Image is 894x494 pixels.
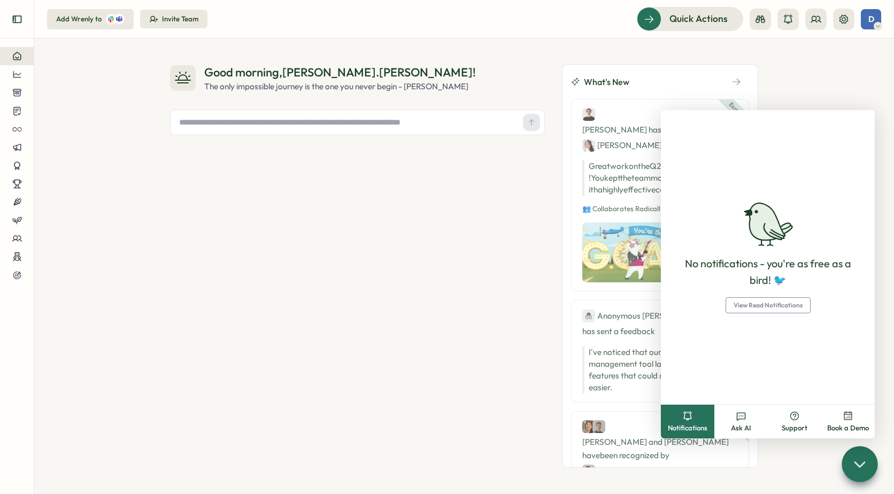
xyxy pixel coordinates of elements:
[726,297,811,313] button: View Read Notifications
[668,423,707,433] span: Notifications
[582,465,595,477] img: Carlos
[56,14,102,24] div: Add Wrenly to
[731,423,751,433] span: Ask AI
[47,9,134,29] button: Add Wrenly to
[582,138,662,152] div: [PERSON_NAME]
[582,139,595,152] img: Jane
[827,423,869,433] span: Book a Demo
[637,7,743,30] button: Quick Actions
[582,222,689,282] img: Recognition Image
[669,12,728,26] span: Quick Actions
[768,405,821,438] button: Support
[584,75,629,89] span: What's New
[734,298,803,313] span: View Read Notifications
[582,309,739,322] div: Anonymous [PERSON_NAME] pochard
[204,81,476,92] div: The only impossible journey is the one you never begin - [PERSON_NAME]
[582,108,738,152] div: [PERSON_NAME] has been recognized by
[204,64,476,81] div: Good morning , [PERSON_NAME].[PERSON_NAME] !
[714,405,768,438] button: Ask AI
[592,420,605,433] img: Jack
[582,160,738,196] p: Great work on the Q2 Marketing Campaign! You kept the team motivated and on track with a highly e...
[589,346,738,393] p: I've noticed that our current project management tool lacks some key features that could make col...
[582,108,595,121] img: Ben
[661,405,714,438] button: Notifications
[582,464,662,477] div: [PERSON_NAME]
[162,14,198,24] div: Invite Team
[868,14,874,24] span: D
[6,9,28,30] button: Expand sidebar
[140,10,207,29] button: Invite Team
[821,405,875,438] button: Book a Demo
[674,256,862,289] p: No notifications - you're as free as a bird! 🐦
[782,423,807,433] span: Support
[861,9,881,29] button: D
[582,420,738,477] div: [PERSON_NAME] and [PERSON_NAME] have been recognized by
[582,204,738,214] p: 👥 Collaborates Radically
[582,309,738,338] div: has sent a feedback
[582,420,595,433] img: Cassie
